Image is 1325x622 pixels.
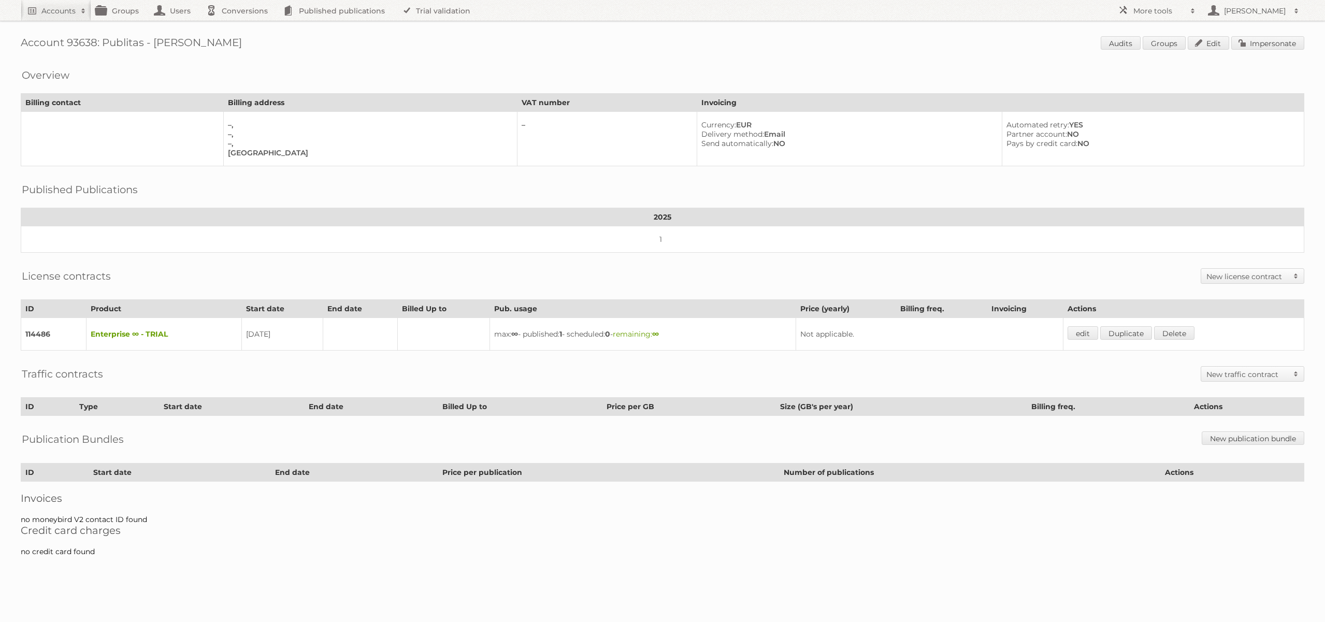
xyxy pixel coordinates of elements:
[1006,120,1069,129] span: Automated retry:
[86,300,241,318] th: Product
[1189,398,1304,416] th: Actions
[21,300,87,318] th: ID
[21,524,1304,537] h2: Credit card charges
[1143,36,1186,50] a: Groups
[1201,367,1304,381] a: New traffic contract
[22,431,124,447] h2: Publication Bundles
[1288,367,1304,381] span: Toggle
[22,268,111,284] h2: License contracts
[22,366,103,382] h2: Traffic contracts
[605,329,610,339] strong: 0
[21,94,224,112] th: Billing contact
[22,182,138,197] h2: Published Publications
[1101,36,1141,50] a: Audits
[775,398,1027,416] th: Size (GB's per year)
[1006,139,1077,148] span: Pays by credit card:
[21,398,75,416] th: ID
[241,300,323,318] th: Start date
[21,208,1304,226] th: 2025
[1133,6,1185,16] h2: More tools
[517,94,697,112] th: VAT number
[1160,464,1304,482] th: Actions
[223,94,517,112] th: Billing address
[21,318,87,351] td: 114486
[89,464,270,482] th: Start date
[701,129,993,139] div: Email
[438,464,780,482] th: Price per publication
[1221,6,1289,16] h2: [PERSON_NAME]
[228,139,509,148] div: –,
[241,318,323,351] td: [DATE]
[796,318,1063,351] td: Not applicable.
[438,398,602,416] th: Billed Up to
[1206,369,1288,380] h2: New traffic contract
[701,139,993,148] div: NO
[779,464,1160,482] th: Number of publications
[701,129,764,139] span: Delivery method:
[228,120,509,129] div: –,
[652,329,659,339] strong: ∞
[1063,300,1304,318] th: Actions
[228,129,509,139] div: –,
[701,120,993,129] div: EUR
[323,300,398,318] th: End date
[1027,398,1189,416] th: Billing freq.
[701,139,773,148] span: Send automatically:
[1006,120,1295,129] div: YES
[613,329,659,339] span: remaining:
[1201,269,1304,283] a: New license contract
[517,112,697,166] td: –
[75,398,160,416] th: Type
[41,6,76,16] h2: Accounts
[1206,271,1288,282] h2: New license contract
[305,398,438,416] th: End date
[1006,129,1295,139] div: NO
[796,300,896,318] th: Price (yearly)
[21,226,1304,253] td: 1
[1068,326,1098,340] a: edit
[160,398,305,416] th: Start date
[1231,36,1304,50] a: Impersonate
[896,300,987,318] th: Billing freq.
[270,464,438,482] th: End date
[511,329,518,339] strong: ∞
[22,67,69,83] h2: Overview
[1006,129,1067,139] span: Partner account:
[701,120,736,129] span: Currency:
[228,148,509,157] div: [GEOGRAPHIC_DATA]
[1006,139,1295,148] div: NO
[489,318,796,351] td: max: - published: - scheduled: -
[1100,326,1152,340] a: Duplicate
[1188,36,1229,50] a: Edit
[1154,326,1194,340] a: Delete
[697,94,1304,112] th: Invoicing
[1288,269,1304,283] span: Toggle
[987,300,1063,318] th: Invoicing
[21,492,1304,504] h2: Invoices
[21,36,1304,52] h1: Account 93638: Publitas - [PERSON_NAME]
[21,464,89,482] th: ID
[602,398,775,416] th: Price per GB
[489,300,796,318] th: Pub. usage
[398,300,490,318] th: Billed Up to
[1202,431,1304,445] a: New publication bundle
[559,329,562,339] strong: 1
[86,318,241,351] td: Enterprise ∞ - TRIAL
